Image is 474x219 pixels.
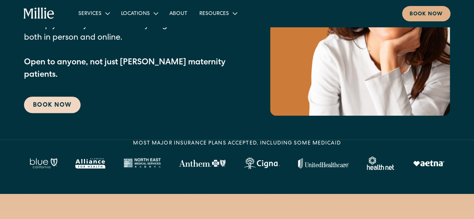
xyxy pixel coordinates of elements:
img: United Healthcare logo [298,158,349,168]
a: home [24,7,54,19]
img: Healthnet logo [367,156,395,170]
div: Services [78,10,102,18]
p: Comprehensive [MEDICAL_DATA] and menopause care, to help you feel your best in every stage of lif... [24,7,240,82]
img: Alameda Alliance logo [75,158,105,168]
div: Locations [121,10,150,18]
a: Book Now [24,97,81,113]
a: Book now [402,6,450,21]
div: Services [72,7,115,19]
a: About [163,7,193,19]
img: Blue California logo [30,158,57,168]
div: MOST MAJOR INSURANCE PLANS ACCEPTED, INCLUDING some MEDICAID [133,140,341,147]
div: Book now [410,10,443,18]
div: Resources [199,10,229,18]
img: Anthem Logo [179,159,226,167]
strong: Open to anyone, not just [PERSON_NAME] maternity patients. [24,59,226,79]
div: Locations [115,7,163,19]
div: Resources [193,7,242,19]
img: North East Medical Services logo [123,158,161,168]
img: Aetna logo [413,160,444,166]
img: Cigna logo [244,157,280,169]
